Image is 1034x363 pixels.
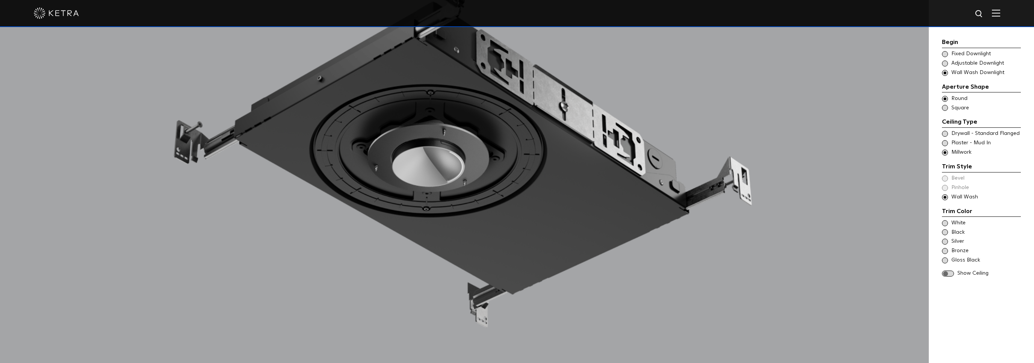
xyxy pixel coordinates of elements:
span: Wall Wash [951,194,1020,201]
div: Aperture Shape [942,82,1021,93]
span: Black [951,229,1020,236]
span: Plaster - Mud In [951,139,1020,147]
div: Ceiling Type [942,117,1021,128]
div: Trim Style [942,162,1021,172]
span: Gloss Black [951,257,1020,264]
div: Begin [942,38,1021,48]
span: Show Ceiling [957,270,1021,277]
span: White [951,219,1020,227]
span: Round [951,95,1020,103]
span: Drywall - Standard Flanged [951,130,1020,138]
img: Hamburger%20Nav.svg [992,9,1000,17]
span: Millwork [951,149,1020,156]
img: ketra-logo-2019-white [34,8,79,19]
span: Silver [951,238,1020,245]
span: Square [951,104,1020,112]
span: Bronze [951,247,1020,255]
div: Trim Color [942,207,1021,217]
img: search icon [975,9,984,19]
span: Adjustable Downlight [951,60,1020,67]
span: Fixed Downlight [951,50,1020,58]
span: Wall Wash Downlight [951,69,1020,77]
